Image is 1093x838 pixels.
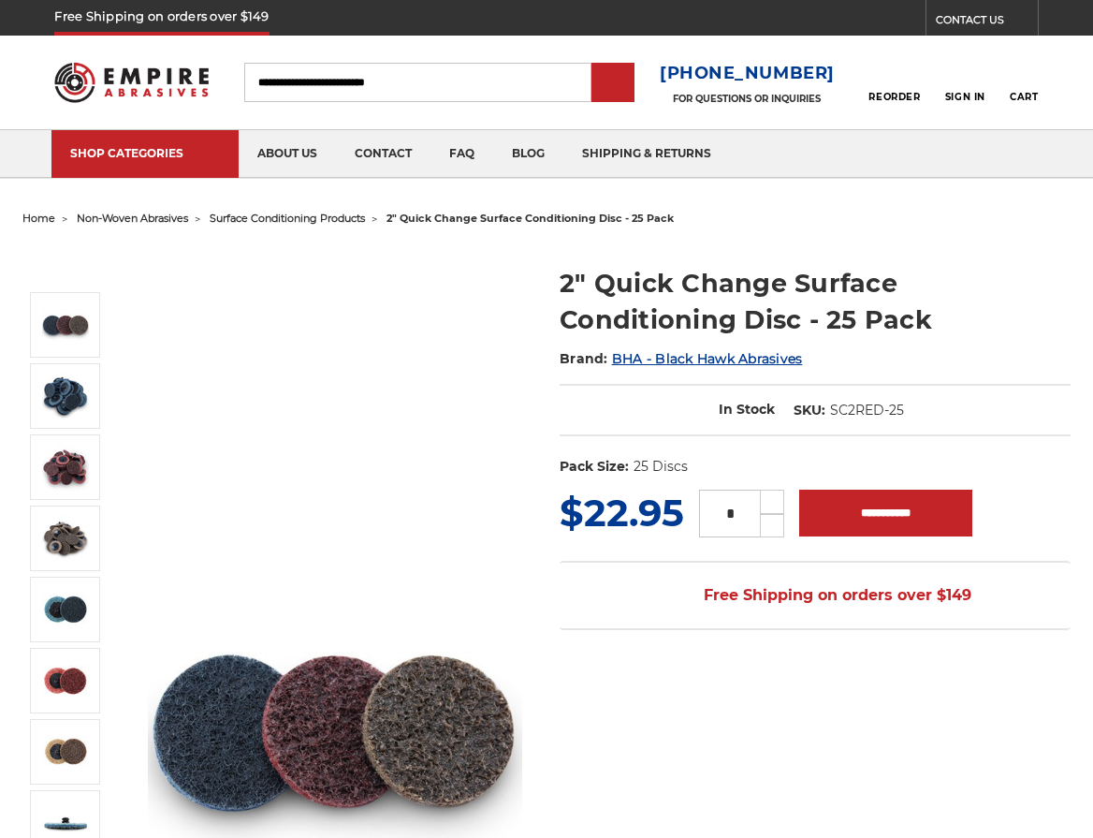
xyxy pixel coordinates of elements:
a: about us [239,130,336,178]
dt: Pack Size: [560,457,629,477]
dd: SC2RED-25 [830,401,904,420]
a: faq [430,130,493,178]
a: BHA - Black Hawk Abrasives [612,350,803,367]
span: Free Shipping on orders over $149 [659,577,971,614]
a: [PHONE_NUMBER] [660,60,835,87]
img: Blue 2-inch quick-change surface conditioning disc for effective surface smoothing [42,586,89,633]
a: Cart [1010,62,1038,103]
img: Empire Abrasives [54,52,209,113]
img: Black Hawk Abrasives' red surface conditioning disc, 2-inch quick change, 100-150 grit medium tex... [42,444,89,491]
div: SHOP CATEGORIES [70,146,220,160]
a: home [22,212,55,225]
a: Reorder [868,62,920,102]
a: CONTACT US [936,9,1038,36]
a: shipping & returns [563,130,730,178]
img: Red 2-inch quick-change surface conditioning disc for rust removal and cleaning. [42,657,89,704]
dd: 25 Discs [634,457,688,477]
img: Black Hawk Abrasives 2 inch quick change disc for surface preparation on metals [42,301,89,348]
span: In Stock [719,401,775,418]
img: Tan 2-inch quick-change surface conditioning disc for metal prep and finishing. [42,728,89,775]
a: non-woven abrasives [77,212,188,225]
a: contact [336,130,430,178]
dt: SKU: [794,401,825,420]
h1: 2" Quick Change Surface Conditioning Disc - 25 Pack [560,265,1071,338]
a: SHOP CATEGORIES [51,130,239,178]
img: Black Hawk Abrasives' blue surface conditioning disc, 2-inch quick change, 280-360 grit fine texture [42,373,89,419]
span: Reorder [868,91,920,103]
img: Black Hawk Abrasives' tan surface conditioning disc, 2-inch quick change, 60-80 grit coarse texture. [42,515,89,562]
span: Cart [1010,91,1038,103]
a: blog [493,130,563,178]
span: Brand: [560,350,608,367]
a: surface conditioning products [210,212,365,225]
span: 2" quick change surface conditioning disc - 25 pack [386,212,674,225]
span: $22.95 [560,490,684,536]
p: FOR QUESTIONS OR INQUIRIES [660,93,835,105]
input: Submit [594,65,632,102]
span: Sign In [945,91,985,103]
